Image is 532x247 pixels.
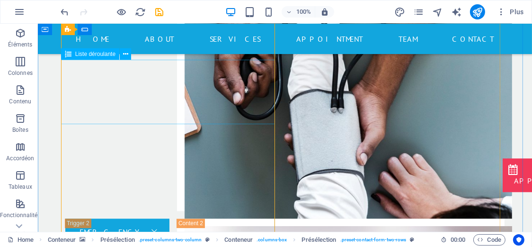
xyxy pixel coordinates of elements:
[432,6,443,18] button: navigator
[302,234,337,246] span: Cliquez pour sélectionner. Double-cliquez pour modifier.
[257,234,287,246] span: . columns-box
[340,234,407,246] span: . preset-contact-form-two-rows
[8,69,33,77] p: Colonnes
[139,234,202,246] span: . preset-columns-two-column
[12,126,28,134] p: Boîtes
[100,234,135,246] span: Cliquez pour sélectionner. Double-cliquez pour modifier.
[8,41,32,48] p: Éléments
[493,4,528,19] button: Plus
[59,6,71,18] button: undo
[154,6,165,18] button: save
[497,7,524,17] span: Plus
[394,6,406,18] button: design
[60,7,71,18] i: Annuler : Variante modifiée : Par défaut (Ctrl+Z)
[48,234,76,246] span: Cliquez pour sélectionner. Double-cliquez pour modifier.
[135,6,146,18] button: reload
[394,7,405,18] i: Design (Ctrl+Alt+Y)
[413,6,425,18] button: pages
[80,237,85,242] i: Cet élément contient un arrière-plan.
[282,6,315,18] button: 100%
[320,8,329,16] i: Lors du redimensionnement, ajuster automatiquement le niveau de zoom en fonction de l'appareil sé...
[116,6,127,18] button: Cliquez ici pour quitter le mode Aperçu et poursuivre l'édition.
[432,7,443,18] i: Navigateur
[410,237,414,242] i: Cet élément est une présélection personnalisable.
[457,236,459,243] span: :
[205,237,210,242] i: Cet élément est une présélection personnalisable.
[154,7,165,18] i: Enregistrer (Ctrl+S)
[135,7,146,18] i: Actualiser la page
[413,7,424,18] i: Pages (Ctrl+Alt+S)
[296,6,311,18] h6: 100%
[8,234,34,246] a: Cliquez pour annuler la sélection. Double-cliquez pour ouvrir Pages.
[441,234,466,246] h6: Durée de la session
[48,234,415,246] nav: breadcrumb
[470,4,485,19] button: publish
[473,234,505,246] button: Code
[451,6,462,18] button: text_generator
[224,234,253,246] span: Cliquez pour sélectionner. Double-cliquez pour modifier.
[478,234,501,246] span: Code
[451,234,465,246] span: 00 00
[472,7,483,18] i: Publier
[513,234,524,246] button: Usercentrics
[9,183,32,191] p: Tableaux
[6,155,34,162] p: Accordéon
[75,51,115,57] span: Liste déroulante
[451,7,462,18] i: AI Writer
[9,98,31,105] p: Contenu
